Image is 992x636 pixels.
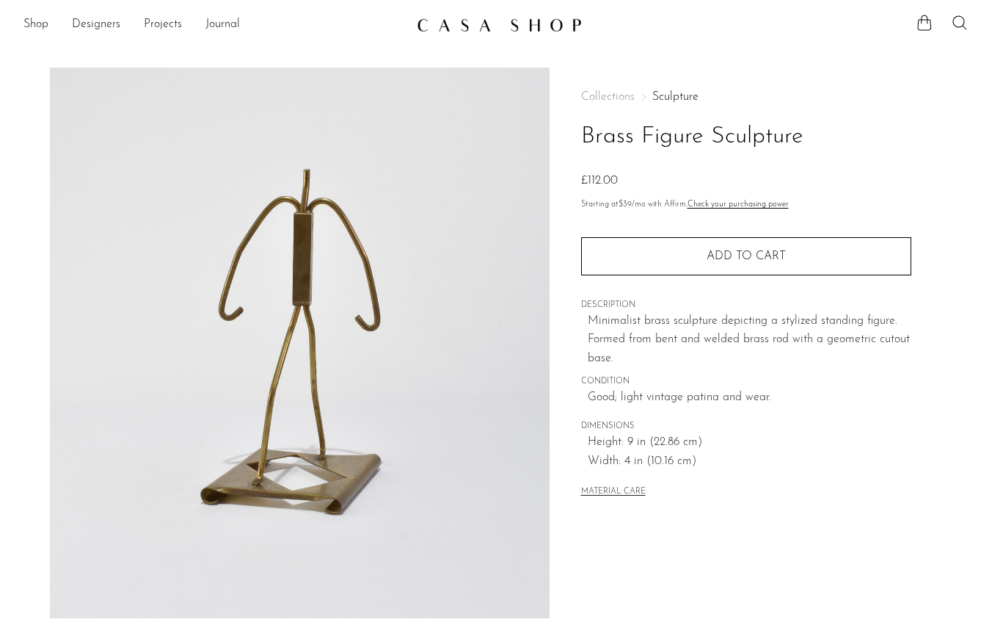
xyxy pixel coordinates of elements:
span: $39 [619,200,632,209]
img: Brass Figure Sculpture [50,68,550,618]
span: Good; light vintage patina and wear. [588,389,911,408]
a: Projects [144,15,182,35]
p: Minimalist brass sculpture depicting a stylized standing figure. Formed from bent and welded bras... [588,312,911,369]
ul: NEW HEADER MENU [23,12,405,37]
nav: Breadcrumbs [581,91,911,103]
span: Collections [581,91,635,103]
p: Starting at /mo with Affirm. [581,198,911,212]
span: £112.00 [581,175,618,187]
a: Journal [205,15,240,35]
span: Add to cart [707,250,786,262]
button: MATERIAL CARE [581,487,646,498]
span: DIMENSIONS [581,420,911,433]
span: CONDITION [581,375,911,389]
a: Check your purchasing power - Learn more about Affirm Financing (opens in modal) [688,200,789,209]
a: Designers [72,15,120,35]
span: Height: 9 in (22.86 cm) [588,433,911,452]
span: DESCRIPTION [581,299,911,312]
a: Sculpture [652,91,699,103]
h1: Brass Figure Sculpture [581,118,911,156]
nav: Desktop navigation [23,12,405,37]
a: Shop [23,15,48,35]
span: Width: 4 in (10.16 cm) [588,452,911,471]
button: Add to cart [581,237,911,275]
